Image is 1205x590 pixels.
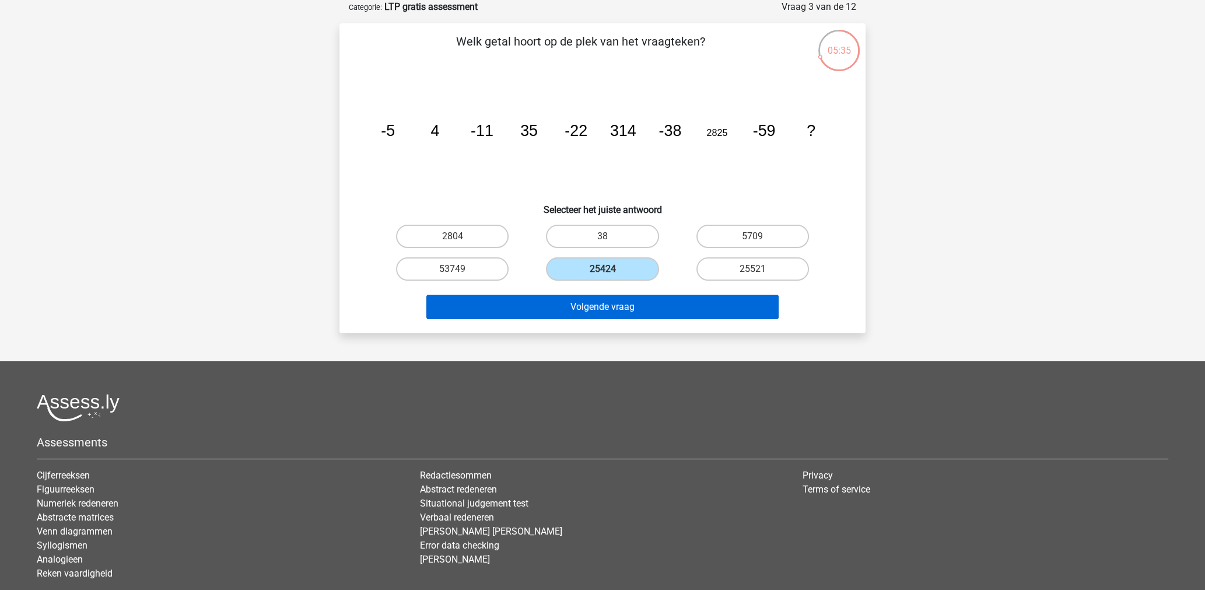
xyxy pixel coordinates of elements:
tspan: -38 [658,122,681,139]
a: Error data checking [420,540,499,551]
a: Figuurreeksen [37,484,94,495]
a: [PERSON_NAME] [PERSON_NAME] [420,526,562,537]
a: Redactiesommen [420,470,492,481]
a: Syllogismen [37,540,87,551]
h6: Selecteer het juiste antwoord [358,195,847,215]
tspan: -11 [471,122,493,139]
a: [PERSON_NAME] [420,554,490,565]
tspan: -22 [565,122,587,139]
small: Categorie: [349,3,382,12]
a: Cijferreeksen [37,470,90,481]
a: Verbaal redeneren [420,512,494,523]
button: Volgende vraag [426,295,779,319]
tspan: ? [807,122,815,139]
tspan: 2825 [707,127,728,138]
div: 05:35 [817,29,861,58]
a: Privacy [803,470,833,481]
a: Numeriek redeneren [37,498,118,509]
strong: LTP gratis assessment [384,1,478,12]
label: 25424 [546,257,658,281]
a: Abstracte matrices [37,512,114,523]
tspan: 4 [430,122,439,139]
a: Analogieen [37,554,83,565]
a: Abstract redeneren [420,484,497,495]
label: 38 [546,225,658,248]
tspan: -5 [381,122,395,139]
a: Situational judgement test [420,498,528,509]
h5: Assessments [37,435,1168,449]
label: 5709 [696,225,809,248]
tspan: -59 [753,122,776,139]
label: 25521 [696,257,809,281]
label: 53749 [396,257,509,281]
tspan: 314 [610,122,636,139]
a: Terms of service [803,484,870,495]
p: Welk getal hoort op de plek van het vraagteken? [358,33,803,68]
img: Assessly logo [37,394,120,421]
a: Reken vaardigheid [37,568,113,579]
label: 2804 [396,225,509,248]
a: Venn diagrammen [37,526,113,537]
tspan: 35 [520,122,538,139]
